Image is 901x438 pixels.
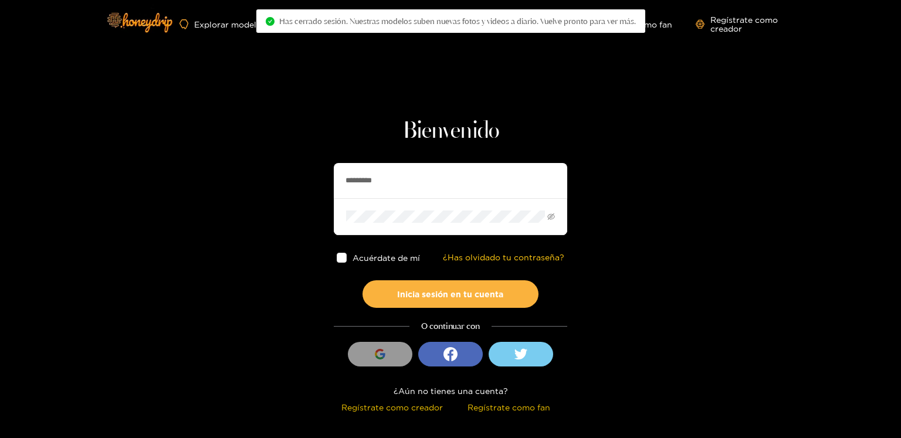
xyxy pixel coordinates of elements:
[341,403,443,412] font: Regístrate como creador
[363,280,538,308] button: Inicia sesión en tu cuenta
[443,253,564,262] font: ¿Has olvidado tu contraseña?
[547,213,555,220] span: invisible para los ojos
[696,15,802,33] a: Regístrate como creador
[402,120,499,143] font: Bienvenido
[468,403,550,412] font: Regístrate como fan
[394,386,508,395] font: ¿Aún no tienes una cuenta?
[179,19,266,29] a: Explorar modelos
[353,253,420,262] font: Acuérdate de mí
[266,17,275,26] span: círculo de control
[279,16,636,26] font: Has cerrado sesión. Nuestras modelos suben nuevas fotos y videos a diario. Vuelve pronto para ver...
[421,321,480,331] font: O continuar con
[194,20,266,29] font: Explorar modelos
[710,15,778,33] font: Regístrate como creador
[398,290,504,298] font: Inicia sesión en tu cuenta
